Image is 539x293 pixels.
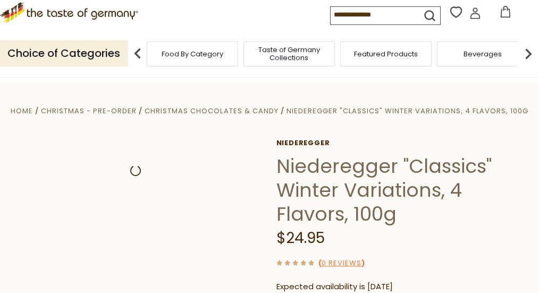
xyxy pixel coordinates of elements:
a: Niederegger "Classics" Winter Variations, 4 Flavors, 100g [287,106,528,116]
img: next arrow [518,43,539,64]
h1: Niederegger "Classics" Winter Variations, 4 Flavors, 100g [276,154,531,226]
a: Niederegger [276,139,531,147]
a: Christmas Chocolates & Candy [145,106,278,116]
a: Taste of Germany Collections [247,46,332,62]
span: ( ) [318,258,365,268]
a: Featured Products [354,50,418,58]
a: Home [11,106,33,116]
a: Food By Category [162,50,223,58]
img: previous arrow [127,43,148,64]
a: Christmas - PRE-ORDER [41,106,137,116]
span: $24.95 [276,228,325,248]
a: Beverages [464,50,502,58]
a: 0 Reviews [322,258,361,269]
